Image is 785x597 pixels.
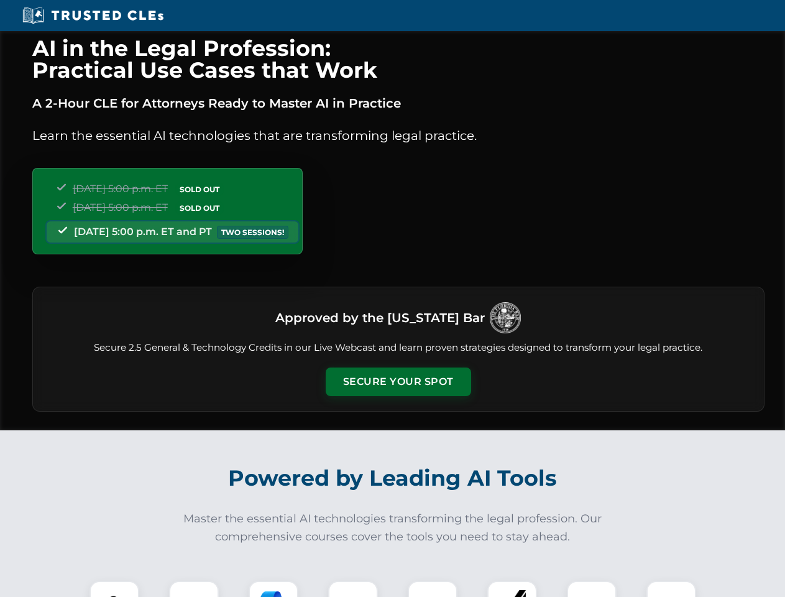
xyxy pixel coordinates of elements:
img: Logo [490,302,521,333]
span: [DATE] 5:00 p.m. ET [73,183,168,195]
span: SOLD OUT [175,183,224,196]
p: Learn the essential AI technologies that are transforming legal practice. [32,126,764,146]
button: Secure Your Spot [326,368,471,396]
h3: Approved by the [US_STATE] Bar [275,307,485,329]
p: Secure 2.5 General & Technology Credits in our Live Webcast and learn proven strategies designed ... [48,341,749,355]
span: [DATE] 5:00 p.m. ET [73,201,168,213]
h2: Powered by Leading AI Tools [48,456,737,500]
p: A 2-Hour CLE for Attorneys Ready to Master AI in Practice [32,93,764,113]
span: SOLD OUT [175,201,224,215]
img: Trusted CLEs [19,6,167,25]
h1: AI in the Legal Profession: Practical Use Cases that Work [32,37,764,81]
p: Master the essential AI technologies transforming the legal profession. Our comprehensive courses... [175,510,610,546]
